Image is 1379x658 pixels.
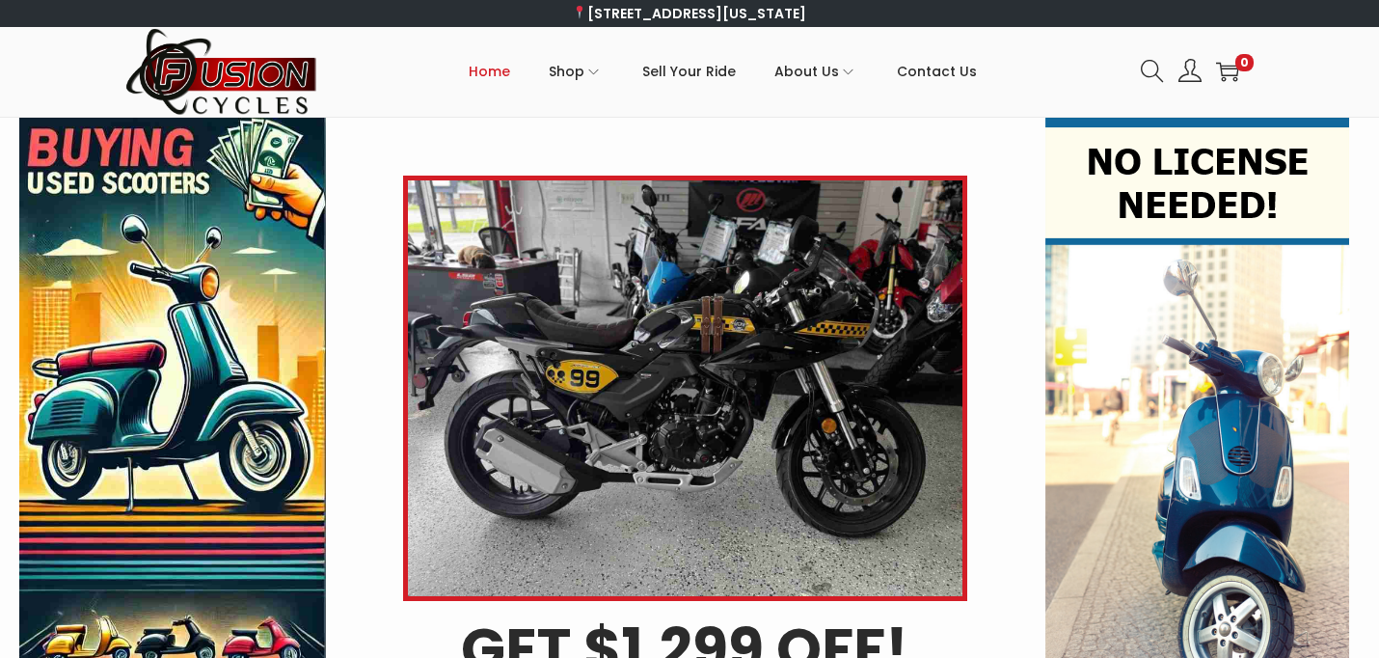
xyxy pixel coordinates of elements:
a: Sell Your Ride [642,28,736,115]
span: About Us [774,47,839,96]
a: Shop [549,28,604,115]
a: About Us [774,28,858,115]
span: Contact Us [897,47,977,96]
img: 📍 [573,6,586,19]
a: Home [469,28,510,115]
a: Contact Us [897,28,977,115]
img: Woostify retina logo [125,27,318,117]
span: Sell Your Ride [642,47,736,96]
nav: Primary navigation [318,28,1126,115]
span: Home [469,47,510,96]
span: Shop [549,47,584,96]
a: [STREET_ADDRESS][US_STATE] [573,4,807,23]
a: 0 [1216,60,1239,83]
